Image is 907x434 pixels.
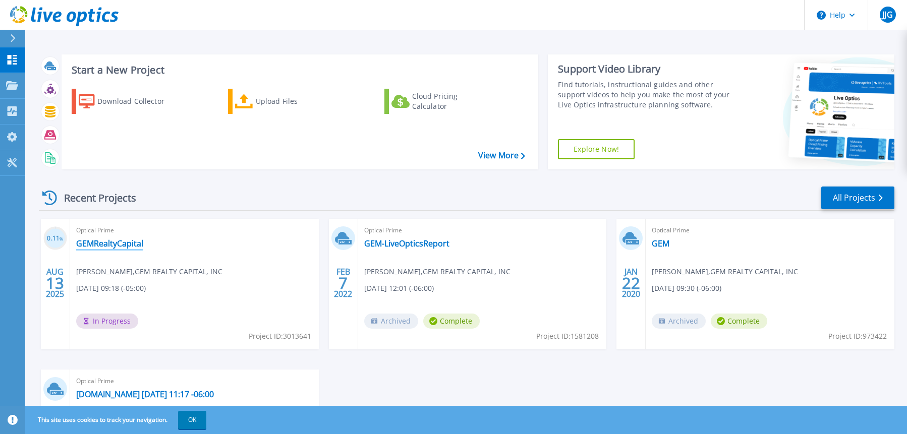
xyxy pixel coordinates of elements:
[76,389,214,399] a: [DOMAIN_NAME] [DATE] 11:17 -06:00
[249,331,311,342] span: Project ID: 3013641
[76,376,313,387] span: Optical Prime
[256,91,336,111] div: Upload Files
[28,411,206,429] span: This site uses cookies to track your navigation.
[72,89,184,114] a: Download Collector
[478,151,525,160] a: View More
[228,89,341,114] a: Upload Files
[76,266,222,277] span: [PERSON_NAME] , GEM REALTY CAPITAL, INC
[76,283,146,294] span: [DATE] 09:18 (-05:00)
[39,185,150,210] div: Recent Projects
[652,266,798,277] span: [PERSON_NAME] , GEM REALTY CAPITAL, INC
[43,233,67,244] h3: 0.11
[76,225,313,236] span: Optical Prime
[45,265,65,301] div: AUG 2025
[536,331,599,342] span: Project ID: 1581208
[76,238,143,249] a: GEMRealtyCapital
[882,11,892,19] span: JJG
[384,89,497,114] a: Cloud Pricing Calculator
[76,314,138,329] span: In Progress
[828,331,887,342] span: Project ID: 973422
[652,283,721,294] span: [DATE] 09:30 (-06:00)
[652,225,888,236] span: Optical Prime
[178,411,206,429] button: OK
[364,283,434,294] span: [DATE] 12:01 (-06:00)
[97,91,178,111] div: Download Collector
[558,80,734,110] div: Find tutorials, instructional guides and other support videos to help you make the most of your L...
[364,238,449,249] a: GEM-LiveOpticsReport
[621,265,641,301] div: JAN 2020
[412,91,493,111] div: Cloud Pricing Calculator
[364,225,601,236] span: Optical Prime
[46,279,64,287] span: 13
[423,314,480,329] span: Complete
[711,314,767,329] span: Complete
[60,236,63,241] span: %
[333,265,353,301] div: FEB 2022
[622,279,640,287] span: 22
[364,314,418,329] span: Archived
[652,238,669,249] a: GEM
[72,65,525,76] h3: Start a New Project
[821,187,894,209] a: All Projects
[652,314,706,329] span: Archived
[338,279,348,287] span: 7
[558,139,635,159] a: Explore Now!
[558,63,734,76] div: Support Video Library
[364,266,511,277] span: [PERSON_NAME] , GEM REALTY CAPITAL, INC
